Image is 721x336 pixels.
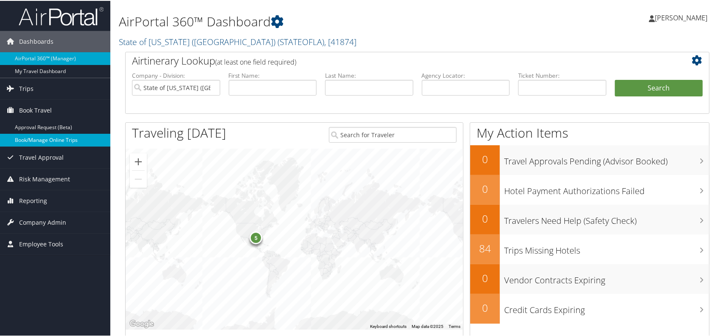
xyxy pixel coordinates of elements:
[130,152,147,169] button: Zoom in
[132,123,226,141] h1: Traveling [DATE]
[250,231,263,243] div: 5
[470,300,500,314] h2: 0
[470,174,709,204] a: 0Hotel Payment Authorizations Failed
[132,71,220,79] label: Company - Division:
[504,299,709,315] h3: Credit Cards Expiring
[19,99,52,120] span: Book Travel
[504,240,709,256] h3: Trips Missing Hotels
[19,233,63,254] span: Employee Tools
[325,71,413,79] label: Last Name:
[449,323,460,328] a: Terms (opens in new tab)
[370,323,407,329] button: Keyboard shortcuts
[518,71,606,79] label: Ticket Number:
[229,71,317,79] label: First Name:
[470,211,500,225] h2: 0
[649,4,716,30] a: [PERSON_NAME]
[504,180,709,196] h3: Hotel Payment Authorizations Failed
[470,263,709,293] a: 0Vendor Contracts Expiring
[412,323,443,328] span: Map data ©2025
[504,150,709,167] h3: Travel Approvals Pending (Advisor Booked)
[470,240,500,255] h2: 84
[504,269,709,285] h3: Vendor Contracts Expiring
[19,189,47,211] span: Reporting
[655,12,707,22] span: [PERSON_NAME]
[470,270,500,285] h2: 0
[470,151,500,166] h2: 0
[119,12,517,30] h1: AirPortal 360™ Dashboard
[19,211,66,232] span: Company Admin
[128,318,156,329] img: Google
[19,30,53,51] span: Dashboards
[19,146,64,167] span: Travel Approval
[615,79,703,96] button: Search
[324,35,356,47] span: , [ 41874 ]
[130,170,147,187] button: Zoom out
[19,77,34,99] span: Trips
[470,234,709,263] a: 84Trips Missing Hotels
[470,123,709,141] h1: My Action Items
[215,56,296,66] span: (at least one field required)
[119,35,356,47] a: State of [US_STATE] ([GEOGRAPHIC_DATA])
[132,53,654,67] h2: Airtinerary Lookup
[470,293,709,323] a: 0Credit Cards Expiring
[128,318,156,329] a: Open this area in Google Maps (opens a new window)
[19,168,70,189] span: Risk Management
[19,6,104,25] img: airportal-logo.png
[422,71,510,79] label: Agency Locator:
[470,144,709,174] a: 0Travel Approvals Pending (Advisor Booked)
[504,210,709,226] h3: Travelers Need Help (Safety Check)
[278,35,324,47] span: ( STATEOFLA )
[470,204,709,234] a: 0Travelers Need Help (Safety Check)
[329,126,457,142] input: Search for Traveler
[470,181,500,195] h2: 0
